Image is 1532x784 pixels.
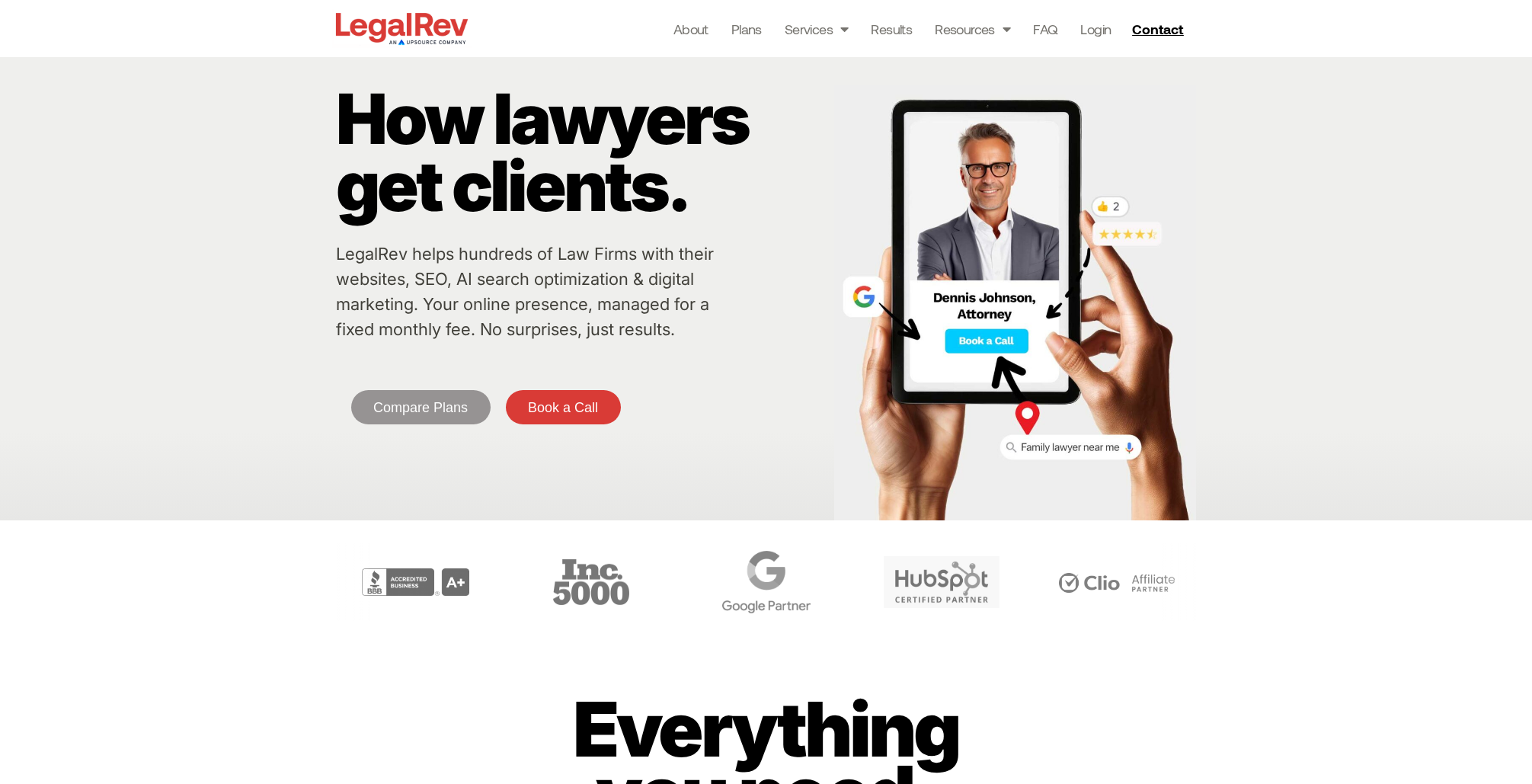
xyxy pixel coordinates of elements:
a: Services [785,18,849,40]
span: Contact [1132,22,1183,36]
a: FAQ [1033,18,1057,40]
span: Book a Call [528,401,598,414]
nav: Menu [673,18,1111,40]
p: How lawyers get clients. [336,85,827,219]
a: About [673,18,708,40]
a: Results [871,18,912,40]
a: Plans [731,18,762,40]
a: LegalRev helps hundreds of Law Firms with their websites, SEO, AI search optimization & digital m... [336,244,714,339]
a: Resources [935,18,1010,40]
div: 3 / 6 [507,543,675,621]
div: 5 / 6 [858,543,1025,621]
div: 4 / 6 [683,543,850,621]
div: Carousel [332,543,1201,621]
div: 6 / 6 [1033,543,1201,621]
a: Contact [1126,17,1193,41]
a: Book a Call [506,390,621,424]
a: Login [1080,18,1111,40]
span: Compare Plans [373,401,468,414]
a: Compare Plans [351,390,491,424]
div: 2 / 6 [332,543,500,621]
